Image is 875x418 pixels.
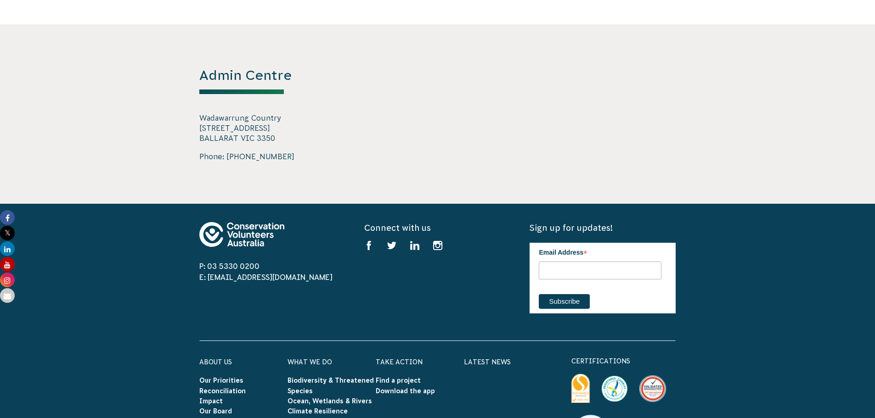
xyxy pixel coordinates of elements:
[571,356,676,367] p: certifications
[376,377,421,384] a: Find a project
[376,387,435,395] a: Download the app
[364,222,510,234] h5: Connect with us
[199,397,223,405] a: Impact
[199,262,260,270] a: P: 03 5330 0200
[376,358,423,366] a: Take Action
[199,273,333,281] a: E: [EMAIL_ADDRESS][DOMAIN_NAME]
[199,66,345,94] h3: Admin Centre
[199,377,243,384] a: Our Priorities
[288,407,348,415] a: Climate Resilience
[288,397,372,405] a: Ocean, Wetlands & Rivers
[199,113,345,144] p: Wadawarrung Country [STREET_ADDRESS] BALLARAT VIC 3350
[288,358,332,366] a: What We Do
[199,407,232,415] a: Our Board
[199,358,232,366] a: About Us
[288,377,374,394] a: Biodiversity & Threatened Species
[539,243,661,260] label: Email Address
[530,222,676,234] h5: Sign up for updates!
[199,222,284,247] img: logo-footer.svg
[199,387,246,395] a: Reconciliation
[539,294,590,309] input: Subscribe
[199,152,294,161] a: Phone: [PHONE_NUMBER]
[464,358,511,366] a: Latest News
